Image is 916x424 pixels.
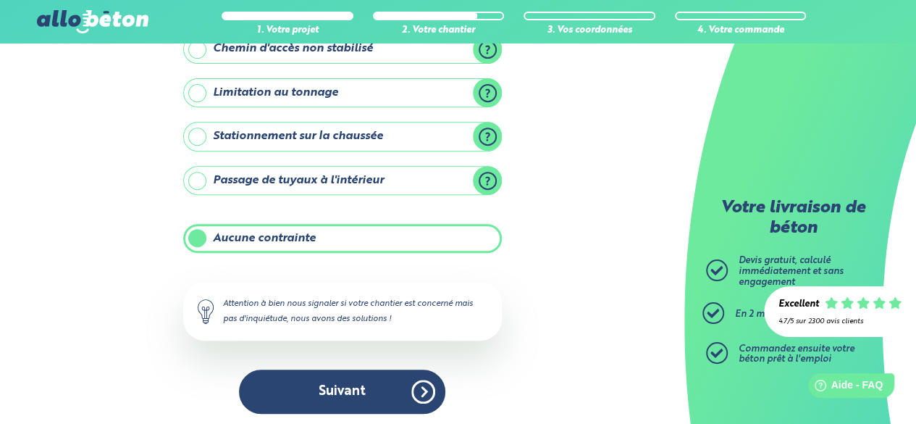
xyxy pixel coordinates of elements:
[222,25,353,36] div: 1. Votre projet
[675,25,807,36] div: 4. Votre commande
[183,34,502,63] label: Chemin d'accès non stabilisé
[739,344,854,365] span: Commandez ensuite votre béton prêt à l'emploi
[183,78,502,107] label: Limitation au tonnage
[37,10,148,33] img: allobéton
[778,317,902,325] div: 4.7/5 sur 2300 avis clients
[239,370,445,414] button: Suivant
[183,122,502,151] label: Stationnement sur la chaussée
[183,224,502,253] label: Aucune contrainte
[778,299,819,310] div: Excellent
[373,25,505,36] div: 2. Votre chantier
[710,199,876,238] p: Votre livraison de béton
[183,166,502,195] label: Passage de tuyaux à l'intérieur
[739,256,844,286] span: Devis gratuit, calculé immédiatement et sans engagement
[524,25,655,36] div: 3. Vos coordonnées
[735,309,843,319] span: En 2 minutes top chrono
[183,282,502,340] div: Attention à bien nous signaler si votre chantier est concerné mais pas d'inquiétude, nous avons d...
[787,367,900,408] iframe: Help widget launcher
